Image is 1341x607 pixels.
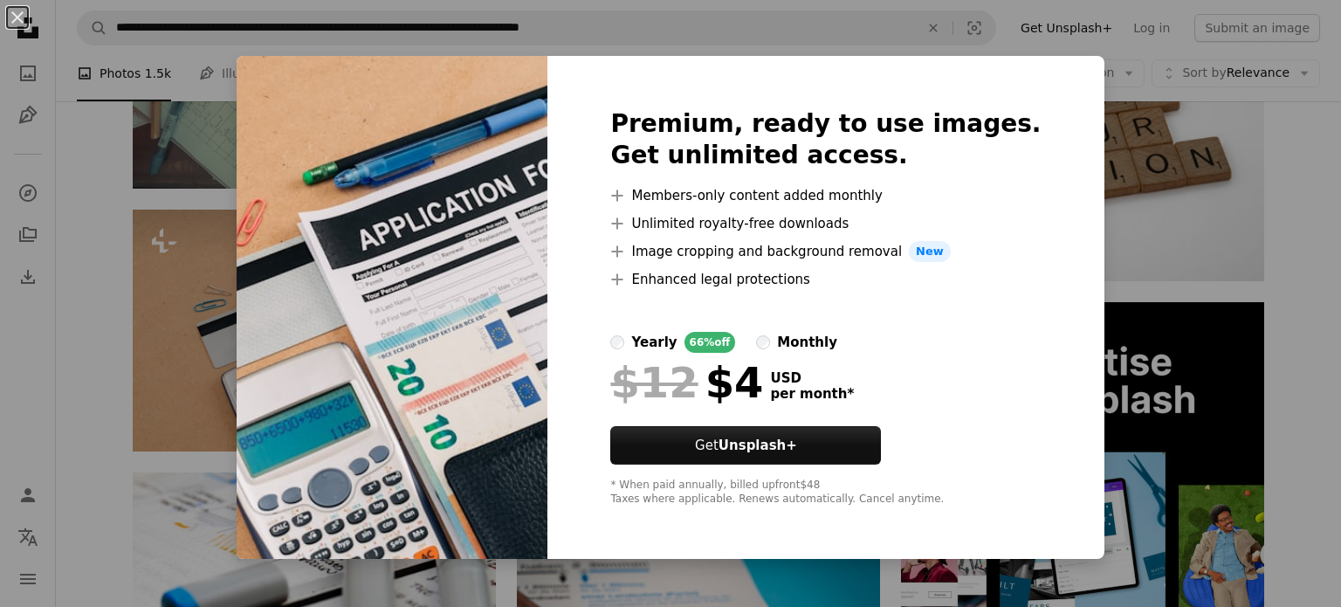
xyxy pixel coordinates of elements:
div: monthly [777,332,837,353]
button: GetUnsplash+ [610,426,881,465]
li: Unlimited royalty-free downloads [610,213,1041,234]
span: per month * [770,386,854,402]
input: yearly66%off [610,335,624,349]
li: Members-only content added monthly [610,185,1041,206]
div: 66% off [684,332,736,353]
div: yearly [631,332,677,353]
span: New [909,241,951,262]
li: Image cropping and background removal [610,241,1041,262]
span: $12 [610,360,698,405]
span: USD [770,370,854,386]
strong: Unsplash+ [719,438,797,453]
div: $4 [610,360,763,405]
li: Enhanced legal protections [610,269,1041,290]
img: premium_photo-1679784204546-ad44a79f9c50 [237,56,547,559]
div: * When paid annually, billed upfront $48 Taxes where applicable. Renews automatically. Cancel any... [610,479,1041,507]
h2: Premium, ready to use images. Get unlimited access. [610,108,1041,171]
input: monthly [756,335,770,349]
